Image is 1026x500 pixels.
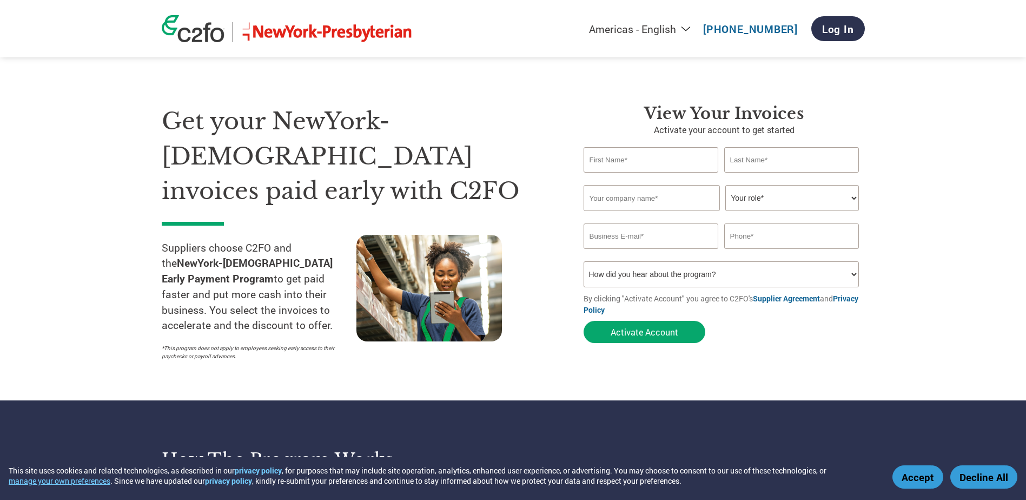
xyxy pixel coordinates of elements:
[162,344,346,360] p: *This program does not apply to employees seeking early access to their paychecks or payroll adva...
[584,147,719,173] input: First Name*
[162,256,333,285] strong: NewYork-[DEMOGRAPHIC_DATA] Early Payment Program
[584,185,720,211] input: Your company name*
[235,465,282,476] a: privacy policy
[205,476,252,486] a: privacy policy
[9,476,110,486] button: manage your own preferences
[241,22,413,42] img: NewYork-Presbyterian
[162,104,551,209] h1: Get your NewYork-[DEMOGRAPHIC_DATA] invoices paid early with C2FO
[584,223,719,249] input: Invalid Email format
[356,235,502,341] img: supply chain worker
[584,104,865,123] h3: View Your Invoices
[811,16,865,41] a: Log In
[724,147,859,173] input: Last Name*
[584,321,705,343] button: Activate Account
[892,465,943,489] button: Accept
[584,212,859,219] div: Invalid company name or company name is too long
[724,174,859,181] div: Invalid last name or last name is too long
[584,293,858,315] a: Privacy Policy
[725,185,859,211] select: Title/Role
[584,123,865,136] p: Activate your account to get started
[162,240,356,334] p: Suppliers choose C2FO and the to get paid faster and put more cash into their business. You selec...
[9,465,877,486] div: This site uses cookies and related technologies, as described in our , for purposes that may incl...
[584,174,719,181] div: Invalid first name or first name is too long
[724,223,859,249] input: Phone*
[162,449,500,470] h3: How the program works
[584,250,719,257] div: Inavlid Email Address
[950,465,1017,489] button: Decline All
[703,22,798,36] a: [PHONE_NUMBER]
[162,15,224,42] img: c2fo logo
[584,293,865,315] p: By clicking "Activate Account" you agree to C2FO's and
[724,250,859,257] div: Inavlid Phone Number
[753,293,820,304] a: Supplier Agreement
